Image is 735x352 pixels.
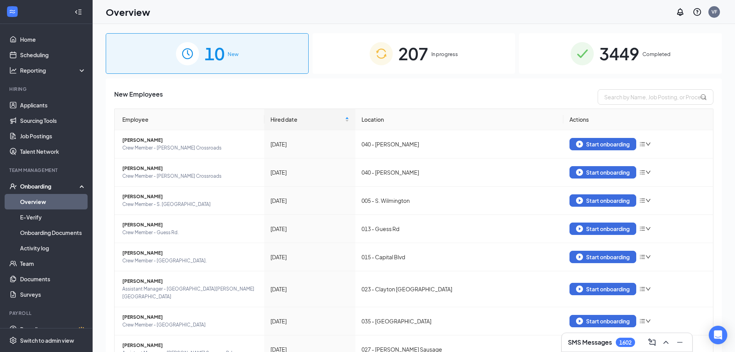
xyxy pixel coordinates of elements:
[9,66,17,74] svg: Analysis
[355,187,563,215] td: 005 - S. Wilmington
[9,86,84,92] div: Hiring
[355,215,563,243] td: 013 - Guess Rd
[20,225,86,240] a: Onboarding Documents
[20,271,86,287] a: Documents
[647,338,657,347] svg: ComposeMessage
[645,170,651,175] span: down
[709,326,727,344] div: Open Intercom Messenger
[576,318,630,325] div: Start onboarding
[569,223,636,235] button: Start onboarding
[122,229,258,236] span: Crew Member - Guess Rd.
[20,128,86,144] a: Job Postings
[645,141,651,147] span: down
[122,201,258,208] span: Crew Member - S. [GEOGRAPHIC_DATA]
[674,336,686,349] button: Minimize
[576,169,630,176] div: Start onboarding
[675,338,684,347] svg: Minimize
[122,285,258,301] span: Assistant Manager - [GEOGRAPHIC_DATA][PERSON_NAME][GEOGRAPHIC_DATA]
[576,253,630,260] div: Start onboarding
[270,140,349,148] div: [DATE]
[645,226,651,231] span: down
[355,130,563,158] td: 040 - [PERSON_NAME]
[20,337,74,344] div: Switch to admin view
[569,315,636,327] button: Start onboarding
[270,224,349,233] div: [DATE]
[711,9,717,15] div: VF
[8,8,16,15] svg: WorkstreamLogo
[355,109,563,130] th: Location
[568,338,612,347] h3: SMS Messages
[122,321,258,329] span: Crew Member - [GEOGRAPHIC_DATA]
[20,194,86,209] a: Overview
[122,313,258,321] span: [PERSON_NAME]
[660,336,672,349] button: ChevronUp
[20,144,86,159] a: Talent Network
[431,50,458,58] span: In progress
[122,144,258,152] span: Crew Member - [PERSON_NAME] Crossroads
[20,321,86,337] a: PayrollCrown
[270,285,349,293] div: [DATE]
[355,307,563,335] td: 035 - [GEOGRAPHIC_DATA]
[122,136,258,144] span: [PERSON_NAME]
[228,50,238,58] span: New
[693,7,702,17] svg: QuestionInfo
[270,168,349,177] div: [DATE]
[645,254,651,260] span: down
[270,253,349,261] div: [DATE]
[9,167,84,173] div: Team Management
[355,271,563,307] td: 023 - Clayton [GEOGRAPHIC_DATA]
[270,115,343,124] span: Hired date
[114,89,163,105] span: New Employees
[122,257,258,265] span: Crew Member - [GEOGRAPHIC_DATA].
[645,198,651,203] span: down
[576,141,630,148] div: Start onboarding
[20,97,86,113] a: Applicants
[639,286,645,292] span: bars
[122,277,258,285] span: [PERSON_NAME]
[204,40,225,67] span: 10
[639,169,645,175] span: bars
[646,336,658,349] button: ComposeMessage
[639,318,645,324] span: bars
[398,40,428,67] span: 207
[569,166,636,179] button: Start onboarding
[20,209,86,225] a: E-Verify
[270,317,349,325] div: [DATE]
[122,172,258,180] span: Crew Member - [PERSON_NAME] Crossroads
[20,66,86,74] div: Reporting
[9,182,17,190] svg: UserCheck
[355,158,563,187] td: 040 - [PERSON_NAME]
[645,318,651,324] span: down
[20,240,86,256] a: Activity log
[576,286,630,292] div: Start onboarding
[639,197,645,204] span: bars
[115,109,264,130] th: Employee
[599,40,639,67] span: 3449
[20,113,86,128] a: Sourcing Tools
[676,7,685,17] svg: Notifications
[569,138,636,150] button: Start onboarding
[106,5,150,19] h1: Overview
[639,141,645,147] span: bars
[122,342,258,349] span: [PERSON_NAME]
[20,182,79,190] div: Onboarding
[563,109,713,130] th: Actions
[122,193,258,201] span: [PERSON_NAME]
[355,243,563,271] td: 015 - Capital Blvd
[569,194,636,207] button: Start onboarding
[639,254,645,260] span: bars
[270,196,349,205] div: [DATE]
[74,8,82,16] svg: Collapse
[569,283,636,295] button: Start onboarding
[20,256,86,271] a: Team
[20,32,86,47] a: Home
[9,337,17,344] svg: Settings
[122,249,258,257] span: [PERSON_NAME]
[122,165,258,172] span: [PERSON_NAME]
[619,339,632,346] div: 1602
[20,47,86,63] a: Scheduling
[569,251,636,263] button: Start onboarding
[639,226,645,232] span: bars
[661,338,671,347] svg: ChevronUp
[645,286,651,292] span: down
